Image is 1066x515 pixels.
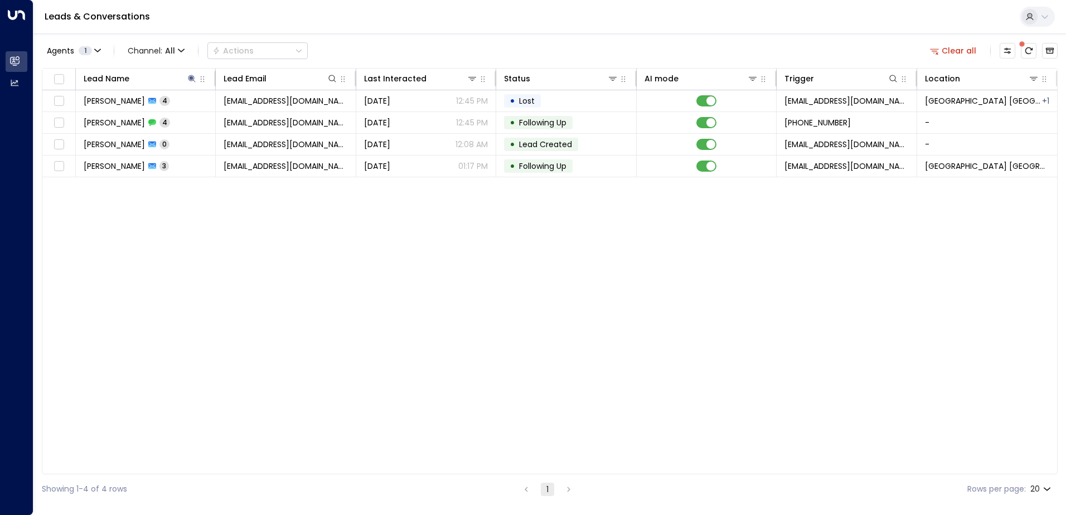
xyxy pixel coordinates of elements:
[784,161,908,172] span: leads@space-station.co.uk
[47,47,74,55] span: Agents
[917,112,1057,133] td: -
[224,72,266,85] div: Lead Email
[519,482,576,496] nav: pagination navigation
[645,72,679,85] div: AI mode
[1042,95,1049,106] div: Space Station Kilburn
[784,139,908,150] span: leads@space-station.co.uk
[159,139,169,149] span: 0
[84,95,145,106] span: Hirose Kasuya
[224,95,347,106] span: xi.yintiao.huan@gmail.com
[84,139,145,150] span: Hirose Kasuya
[52,94,66,108] span: Toggle select row
[52,138,66,152] span: Toggle select row
[84,72,129,85] div: Lead Name
[510,157,515,176] div: •
[456,95,488,106] p: 12:45 PM
[84,161,145,172] span: Hirose Kasuya
[159,118,170,127] span: 4
[1042,43,1058,59] button: Archived Leads
[224,72,337,85] div: Lead Email
[364,72,427,85] div: Last Interacted
[79,46,92,55] span: 1
[784,95,908,106] span: leads@space-station.co.uk
[364,117,390,128] span: Sep 30, 2025
[207,42,308,59] div: Button group with a nested menu
[224,117,347,128] span: xi.yintiao.huan@gmail.com
[784,72,814,85] div: Trigger
[925,161,1049,172] span: Space Station St Johns Wood
[784,117,851,128] span: +447823435468
[504,72,618,85] div: Status
[784,72,898,85] div: Trigger
[159,96,170,105] span: 4
[52,159,66,173] span: Toggle select row
[645,72,758,85] div: AI mode
[364,139,390,150] span: Sep 24, 2025
[456,139,488,150] p: 12:08 AM
[510,113,515,132] div: •
[925,95,1041,106] span: Space Station St Johns Wood
[364,95,390,106] span: Oct 04, 2025
[45,10,150,23] a: Leads & Conversations
[1000,43,1015,59] button: Customize
[212,46,254,56] div: Actions
[510,91,515,110] div: •
[1030,481,1053,497] div: 20
[207,42,308,59] button: Actions
[519,117,566,128] span: Following Up
[519,95,535,106] span: Lost
[925,72,960,85] div: Location
[519,139,572,150] span: Lead Created
[159,161,169,171] span: 3
[123,43,189,59] span: Channel:
[364,72,478,85] div: Last Interacted
[458,161,488,172] p: 01:17 PM
[84,72,197,85] div: Lead Name
[926,43,981,59] button: Clear all
[52,116,66,130] span: Toggle select row
[123,43,189,59] button: Channel:All
[84,117,145,128] span: Hirose Kasuya
[519,161,566,172] span: Following Up
[224,161,347,172] span: xi.yintiao.huan@gmail.com
[967,483,1026,495] label: Rows per page:
[52,72,66,86] span: Toggle select all
[364,161,390,172] span: Sep 21, 2025
[42,483,127,495] div: Showing 1-4 of 4 rows
[224,139,347,150] span: xi.yintiao.huan@gmail.com
[165,46,175,55] span: All
[510,135,515,154] div: •
[925,72,1039,85] div: Location
[504,72,530,85] div: Status
[541,483,554,496] button: page 1
[1021,43,1036,59] span: There are new threads available. Refresh the grid to view the latest updates.
[456,117,488,128] p: 12:45 PM
[42,43,105,59] button: Agents1
[917,134,1057,155] td: -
